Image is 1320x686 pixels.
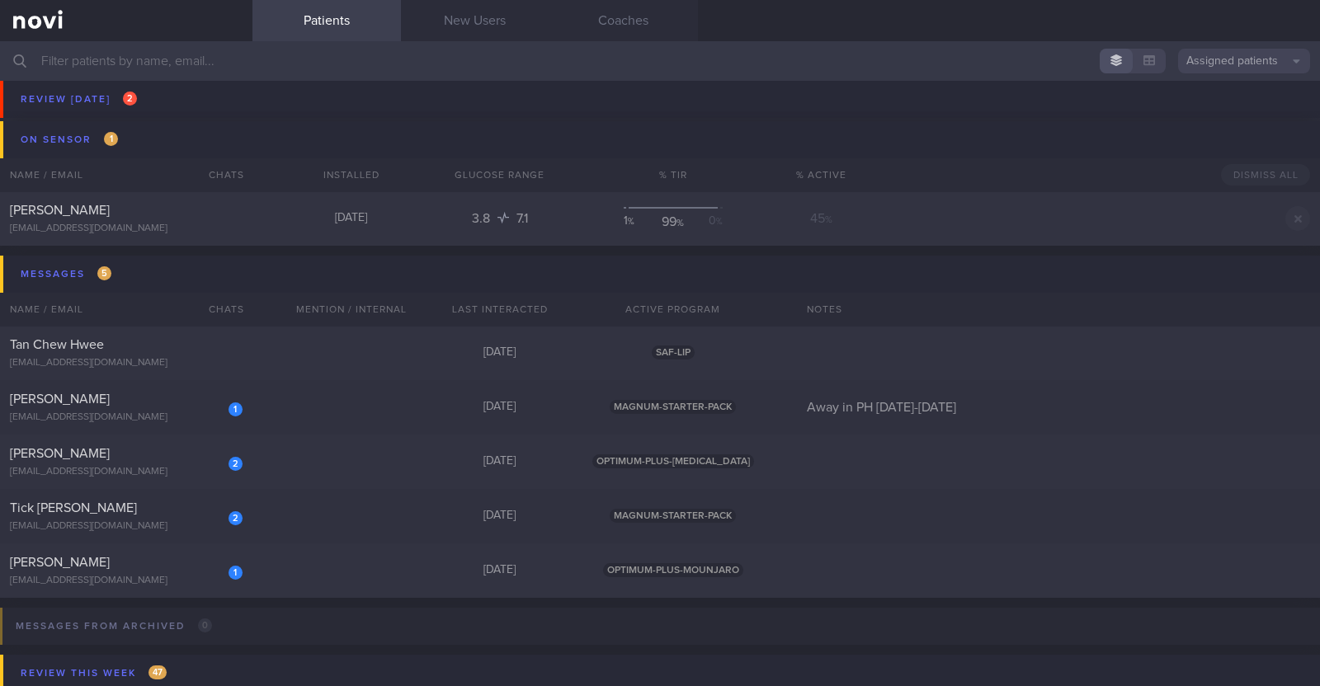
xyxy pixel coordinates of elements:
[603,563,743,577] span: OPTIMUM-PLUS-MOUNJARO
[426,77,574,92] div: [DATE]
[10,411,243,424] div: [EMAIL_ADDRESS][DOMAIN_NAME]
[426,454,574,469] div: [DATE]
[426,509,574,524] div: [DATE]
[603,77,743,91] span: OPTIMUM-PLUS-MOUNJARO
[148,665,167,679] span: 47
[10,447,110,460] span: [PERSON_NAME]
[426,293,574,326] div: Last Interacted
[10,556,110,569] span: [PERSON_NAME]
[198,618,212,632] span: 0
[16,263,115,285] div: Messages
[658,214,688,230] div: 99
[624,214,654,230] div: 1
[426,563,574,578] div: [DATE]
[610,509,736,523] span: MAGNUM-STARTER-PACK
[797,399,1320,416] div: Away in PH [DATE]-[DATE]
[16,662,171,684] div: Review this week
[10,338,104,351] span: Tan Chew Hwee
[10,466,243,478] div: [EMAIL_ADDRESS][DOMAIN_NAME]
[426,400,574,415] div: [DATE]
[574,158,772,191] div: % TIR
[186,293,252,326] div: Chats
[10,223,243,235] div: [EMAIL_ADDRESS][DOMAIN_NAME]
[472,212,493,225] span: 3.8
[10,96,243,109] div: [EMAIL_ADDRESS][DOMAIN_NAME]
[426,158,574,191] div: Glucose Range
[772,210,871,227] div: 45
[516,212,528,225] span: 7.1
[104,132,118,146] span: 1
[277,158,426,191] div: Installed
[692,214,723,230] div: 0
[12,615,216,637] div: Messages from Archived
[592,454,754,468] span: OPTIMUM-PLUS-[MEDICAL_DATA]
[97,266,111,280] span: 5
[610,400,736,414] span: MAGNUM-STARTER-PACK
[825,215,832,225] sub: %
[10,520,243,533] div: [EMAIL_ADDRESS][DOMAIN_NAME]
[277,211,426,226] div: [DATE]
[574,293,772,326] div: Active Program
[229,457,243,471] div: 2
[676,218,684,228] sub: %
[186,158,252,191] div: Chats
[229,402,243,416] div: 1
[16,129,122,151] div: On sensor
[1178,49,1310,73] button: Assigned patients
[229,566,243,580] div: 1
[229,511,243,525] div: 2
[772,158,871,191] div: % Active
[10,575,243,587] div: [EMAIL_ADDRESS][DOMAIN_NAME]
[10,501,137,514] span: Tick [PERSON_NAME]
[10,357,243,369] div: [EMAIL_ADDRESS][DOMAIN_NAME]
[716,218,723,226] sub: %
[277,77,426,92] div: [DATE]
[277,293,426,326] div: Mention / Internal
[10,392,110,406] span: [PERSON_NAME]
[652,345,695,359] span: SAF-LIP
[10,204,110,217] span: [PERSON_NAME]
[426,345,574,360] div: [DATE]
[1221,164,1310,186] button: Dismiss All
[797,293,1320,326] div: Notes
[628,218,634,226] sub: %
